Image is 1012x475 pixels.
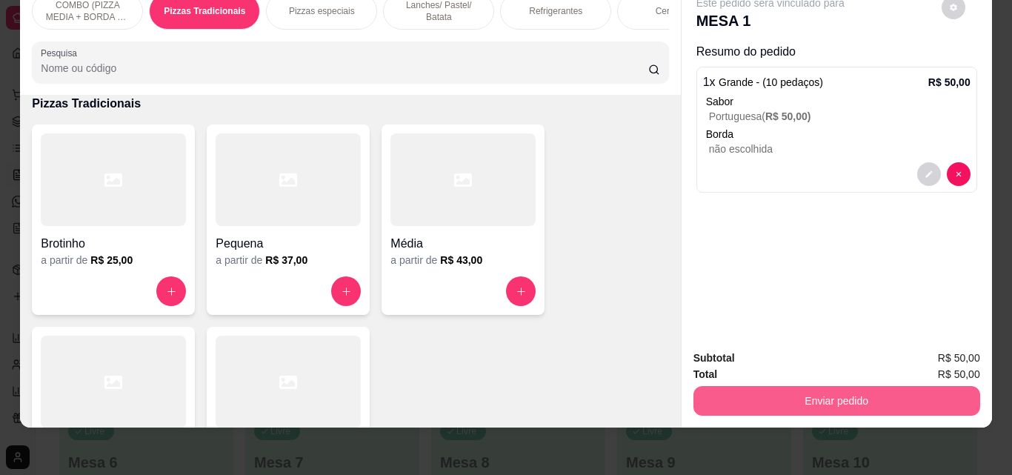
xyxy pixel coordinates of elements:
p: Pizzas especiais [289,5,355,17]
h4: Pequena [216,235,361,253]
p: Refrigerantes [529,5,582,17]
span: Grande - (10 pedaços) [719,76,823,88]
div: a partir de [41,253,186,268]
label: Pesquisa [41,47,82,59]
button: decrease-product-quantity [917,162,941,186]
h4: Média [390,235,536,253]
p: MESA 1 [696,10,845,31]
p: Portuguesa ( [709,109,971,124]
p: R$ 50,00 [928,75,971,90]
input: Pesquisa [41,61,648,76]
strong: Total [693,368,717,380]
div: a partir de [390,253,536,268]
div: a partir de [216,253,361,268]
p: Borda [706,127,971,142]
p: não escolhida [709,142,971,156]
p: Pizzas Tradicionais [164,5,245,17]
p: 1 x [703,73,823,91]
button: increase-product-quantity [506,276,536,306]
button: Enviar pedido [693,386,980,416]
span: R$ 50,00 ) [765,110,811,122]
div: Sabor [706,94,971,109]
p: Resumo do pedido [696,43,977,61]
h4: Brotinho [41,235,186,253]
p: Cervejas [656,5,690,17]
h6: R$ 43,00 [440,253,482,268]
h6: R$ 25,00 [90,253,133,268]
button: increase-product-quantity [156,276,186,306]
strong: Subtotal [693,352,735,364]
h6: R$ 37,00 [265,253,307,268]
p: Pizzas Tradicionais [32,95,668,113]
span: R$ 50,00 [938,350,980,366]
button: decrease-product-quantity [947,162,971,186]
button: increase-product-quantity [331,276,361,306]
span: R$ 50,00 [938,366,980,382]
